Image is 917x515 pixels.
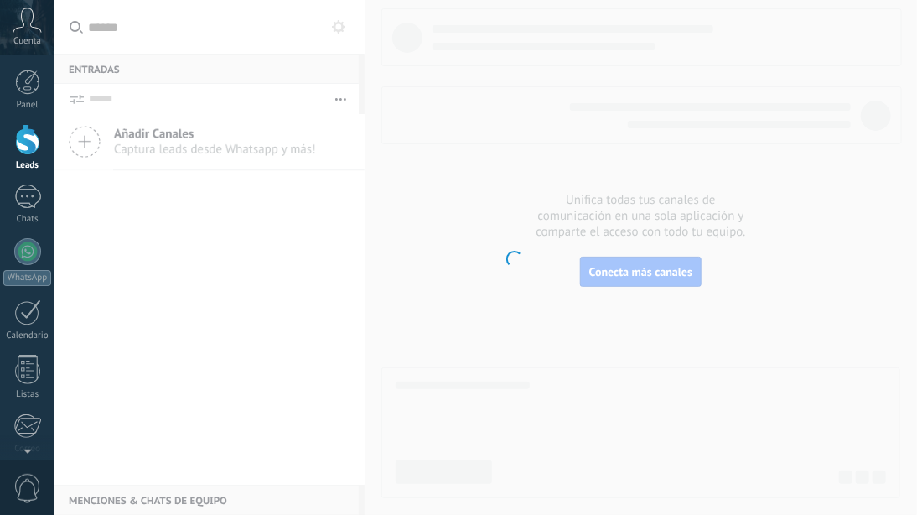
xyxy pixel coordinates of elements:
[3,214,52,225] div: Chats
[3,160,52,171] div: Leads
[13,36,41,47] span: Cuenta
[3,389,52,400] div: Listas
[3,100,52,111] div: Panel
[3,330,52,341] div: Calendario
[3,270,51,286] div: WhatsApp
